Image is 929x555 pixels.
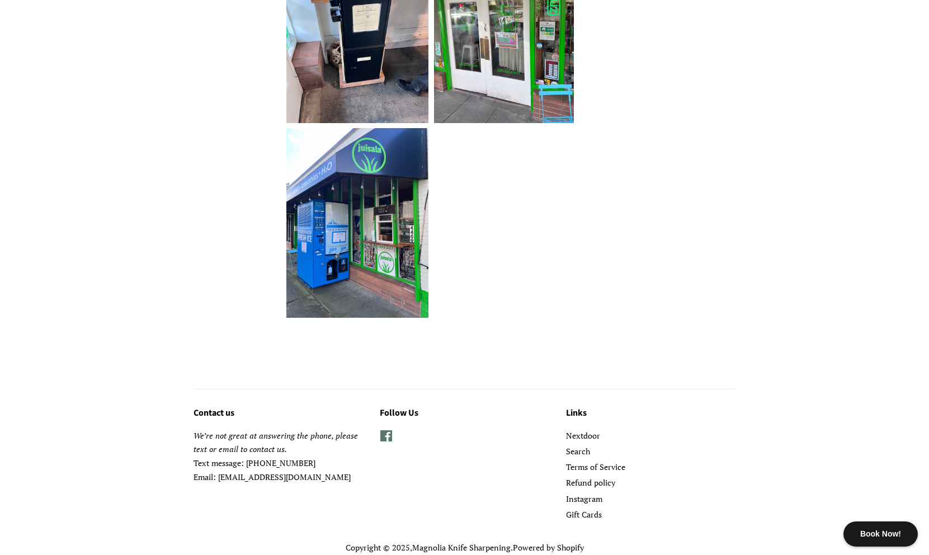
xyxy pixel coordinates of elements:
[566,477,615,488] a: Refund policy
[194,429,363,484] p: Text message: [PHONE_NUMBER] Email: [EMAIL_ADDRESS][DOMAIN_NAME]
[843,521,918,547] div: Book Now!
[194,406,363,421] h3: Contact us
[566,509,602,520] a: Gift Cards
[380,406,549,421] h3: Follow Us
[513,542,584,553] a: Powered by Shopify
[566,406,735,421] h3: Links
[566,430,600,441] a: Nextdoor
[194,541,736,555] p: Copyright © 2025, .
[566,446,590,457] a: Search
[194,430,358,455] em: We’re not great at answering the phone, please text or email to contact us.
[566,462,625,472] a: Terms of Service
[412,542,511,553] a: Magnolia Knife Sharpening
[566,493,602,504] a: Instagram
